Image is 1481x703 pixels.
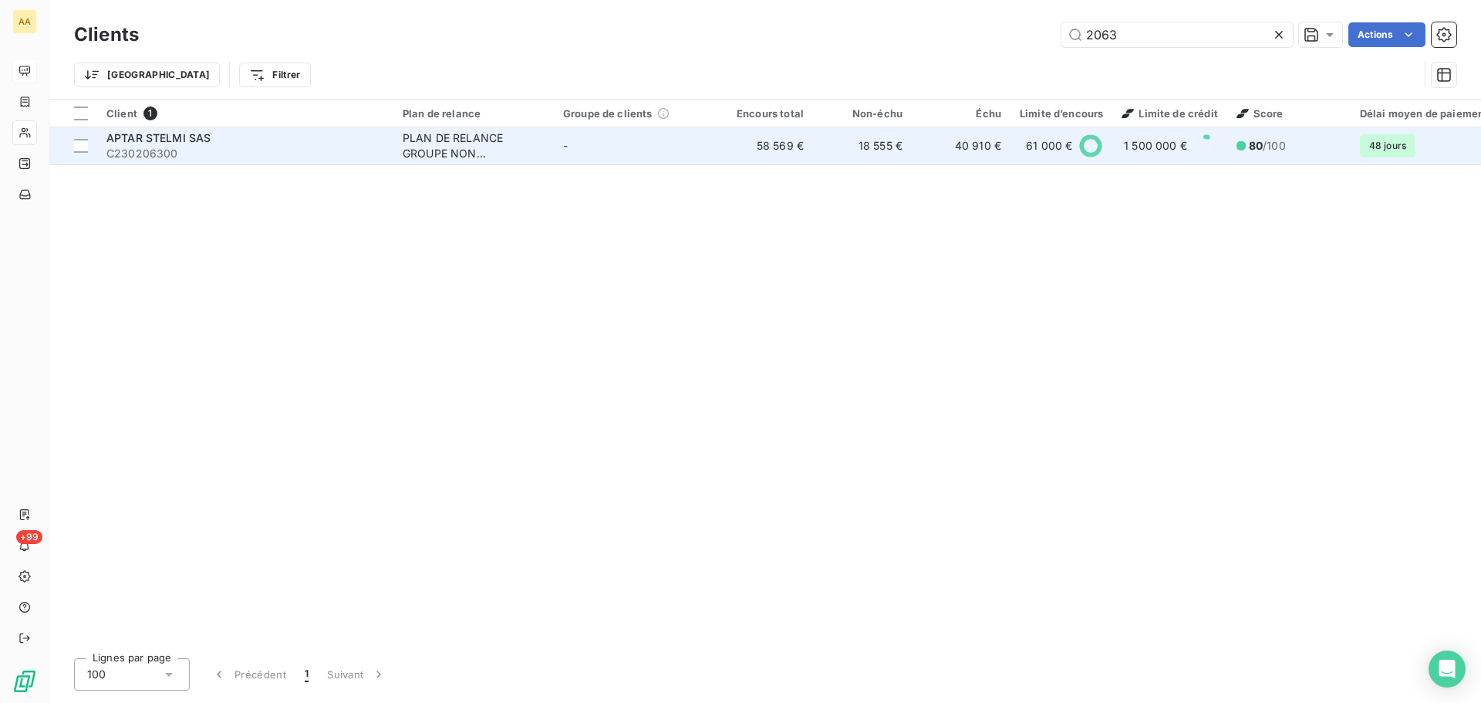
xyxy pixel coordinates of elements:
div: Limite d’encours [1020,107,1103,120]
span: Groupe de clients [563,107,653,120]
div: Échu [921,107,1001,120]
span: Score [1236,107,1284,120]
span: Client [106,107,137,120]
div: Encours total [724,107,804,120]
button: Précédent [202,658,295,691]
button: Actions [1348,22,1425,47]
div: PLAN DE RELANCE GROUPE NON AUTOMATIQUE [403,130,545,161]
div: Non-échu [822,107,902,120]
h3: Clients [74,21,139,49]
span: +99 [16,530,42,544]
span: 61 000 € [1026,138,1072,154]
button: [GEOGRAPHIC_DATA] [74,63,220,87]
span: Limite de crédit [1122,107,1217,120]
span: 80 [1249,139,1263,152]
td: 58 569 € [714,127,813,164]
span: 1 [305,667,309,682]
div: Plan de relance [403,107,545,120]
span: 1 [143,106,157,120]
td: 18 555 € [813,127,912,164]
button: Filtrer [239,63,310,87]
span: APTAR STELMI SAS [106,131,211,144]
span: C230206300 [106,146,384,161]
span: - [563,139,568,152]
span: /100 [1249,138,1286,154]
span: 100 [87,667,106,682]
td: 40 910 € [912,127,1010,164]
button: 1 [295,658,318,691]
div: Open Intercom Messenger [1429,651,1466,688]
input: Rechercher [1061,22,1293,47]
img: Logo LeanPay [12,669,37,694]
span: 1 500 000 € [1124,138,1187,154]
div: AA [12,9,37,34]
span: 48 jours [1360,134,1415,157]
button: Suivant [318,658,396,691]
